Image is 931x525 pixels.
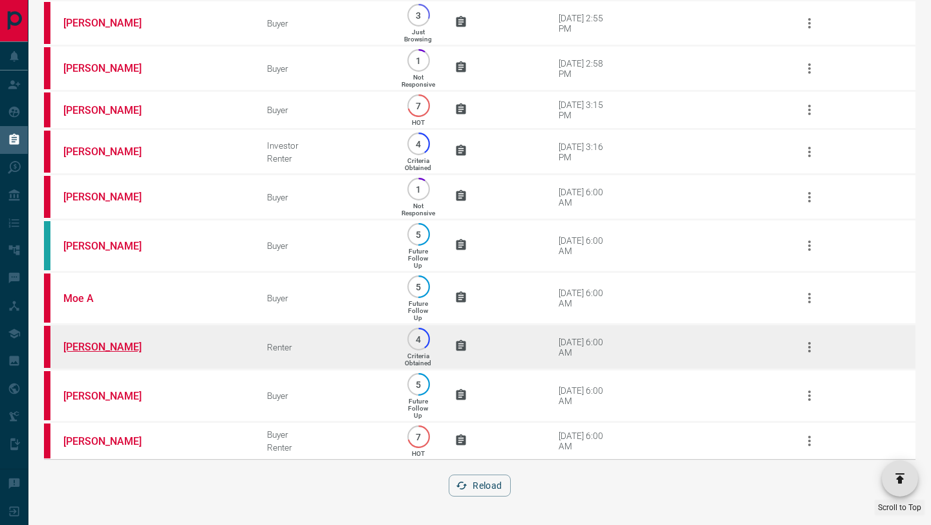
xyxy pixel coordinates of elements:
p: 7 [414,432,423,442]
p: Not Responsive [401,74,435,88]
a: [PERSON_NAME] [63,191,160,203]
div: [DATE] 2:55 PM [559,13,614,34]
p: Just Browsing [404,28,432,43]
div: Buyer [267,192,381,202]
p: 5 [414,282,423,292]
div: property.ca [44,371,50,420]
div: Buyer [267,391,381,401]
p: HOT [412,450,425,457]
div: property.ca [44,131,50,173]
div: [DATE] 6:00 AM [559,385,614,406]
a: [PERSON_NAME] [63,62,160,74]
div: property.ca [44,423,50,458]
button: Reload [449,475,510,497]
div: [DATE] 6:00 AM [559,187,614,208]
div: Renter [267,342,381,352]
div: property.ca [44,92,50,127]
div: property.ca [44,2,50,44]
p: 5 [414,230,423,239]
div: Buyer [267,105,381,115]
p: Criteria Obtained [405,352,431,367]
p: 4 [414,334,423,344]
a: [PERSON_NAME] [63,435,160,447]
p: 7 [414,101,423,111]
div: condos.ca [44,221,50,270]
div: Buyer [267,241,381,251]
div: Buyer [267,293,381,303]
p: 5 [414,380,423,389]
div: Buyer [267,18,381,28]
p: Future Follow Up [408,300,428,321]
a: [PERSON_NAME] [63,341,160,353]
div: [DATE] 6:00 AM [559,288,614,308]
a: [PERSON_NAME] [63,145,160,158]
div: property.ca [44,326,50,368]
div: [DATE] 3:16 PM [559,142,614,162]
a: [PERSON_NAME] [63,104,160,116]
div: property.ca [44,273,50,323]
div: Renter [267,153,381,164]
a: Moe A [63,292,160,305]
div: [DATE] 3:15 PM [559,100,614,120]
div: Buyer [267,63,381,74]
p: 1 [414,184,423,194]
p: 1 [414,56,423,65]
div: Renter [267,442,381,453]
p: Criteria Obtained [405,157,431,171]
div: Buyer [267,429,381,440]
a: [PERSON_NAME] [63,390,160,402]
p: HOT [412,119,425,126]
p: 4 [414,139,423,149]
div: property.ca [44,176,50,218]
div: [DATE] 6:00 AM [559,431,614,451]
p: Future Follow Up [408,248,428,269]
p: Future Follow Up [408,398,428,419]
div: Investor [267,140,381,151]
div: [DATE] 2:58 PM [559,58,614,79]
p: Not Responsive [401,202,435,217]
a: [PERSON_NAME] [63,240,160,252]
div: [DATE] 6:00 AM [559,337,614,358]
div: property.ca [44,47,50,89]
div: [DATE] 6:00 AM [559,235,614,256]
span: Scroll to Top [878,503,921,512]
p: 3 [414,10,423,20]
a: [PERSON_NAME] [63,17,160,29]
